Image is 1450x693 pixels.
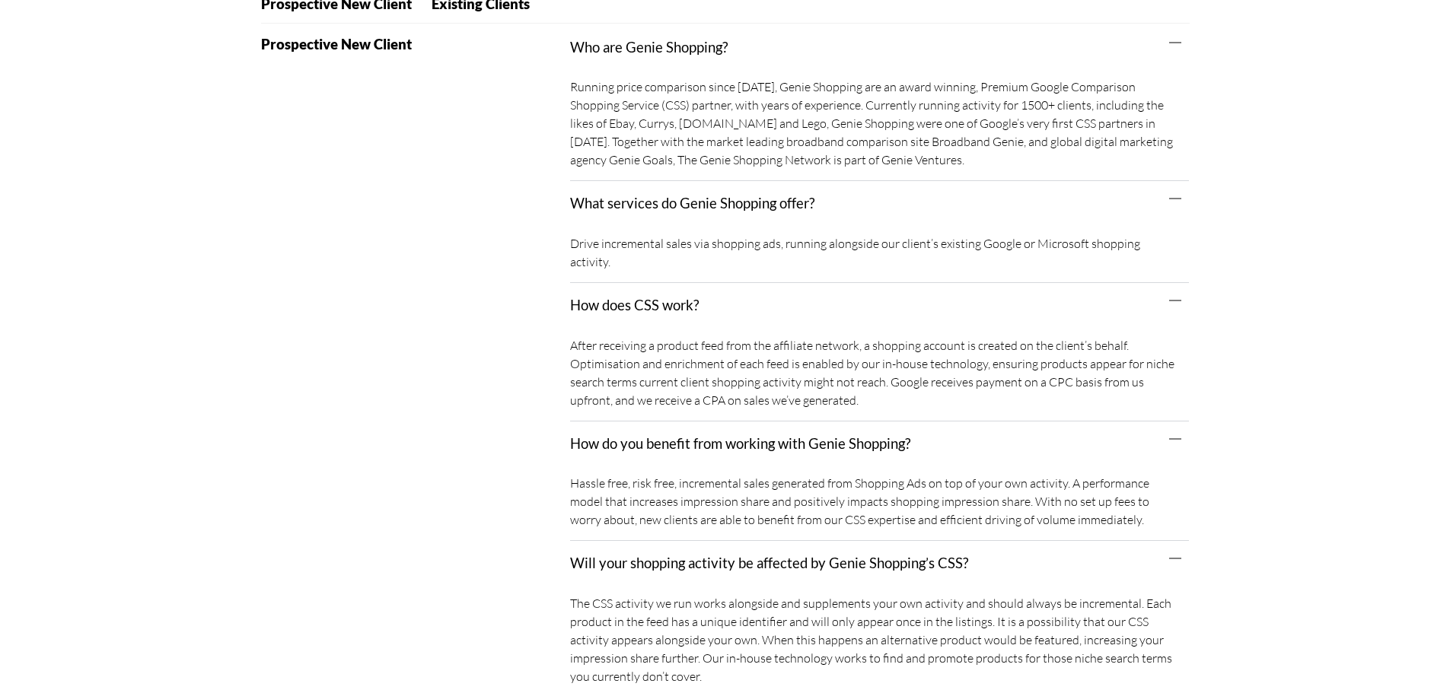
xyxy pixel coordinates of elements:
[570,541,1189,587] div: Will your shopping activity be affected by Genie Shopping’s CSS?
[570,195,814,211] a: What services do Genie Shopping offer?
[570,329,1189,421] div: How does CSS work?
[570,555,968,571] a: Will your shopping activity be affected by Genie Shopping’s CSS?
[570,421,1189,467] div: How do you benefit from working with Genie Shopping?
[261,37,571,52] h2: Prospective New Client
[570,39,728,56] a: Who are Genie Shopping?
[570,297,699,313] a: How does CSS work?
[570,227,1189,283] div: What services do Genie Shopping offer?
[570,466,1189,541] div: How do you benefit from working with Genie Shopping?
[570,435,910,452] a: How do you benefit from working with Genie Shopping?
[570,181,1189,227] div: What services do Genie Shopping offer?
[570,70,1189,181] div: Who are Genie Shopping?
[570,283,1189,329] div: How does CSS work?
[570,25,1189,71] div: Who are Genie Shopping?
